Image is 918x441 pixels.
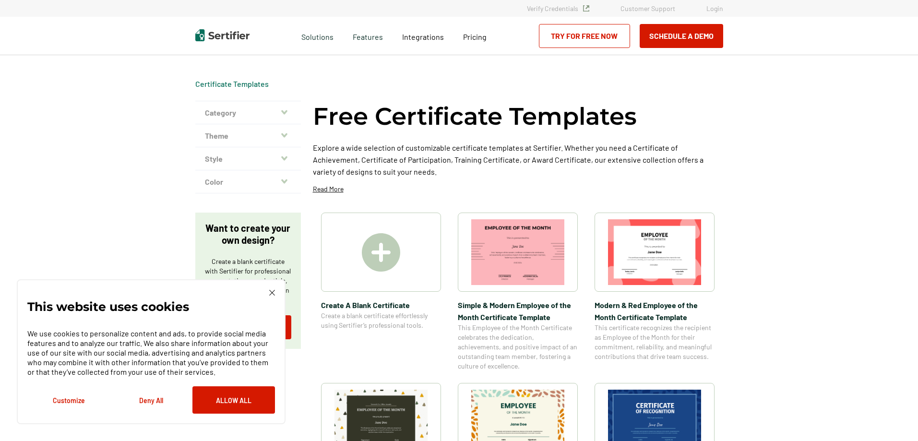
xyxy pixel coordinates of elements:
a: Try for Free Now [539,24,630,48]
button: Deny All [110,386,192,414]
p: Read More [313,184,344,194]
span: Create a blank certificate effortlessly using Sertifier’s professional tools. [321,311,441,330]
button: Allow All [192,386,275,414]
span: Pricing [463,32,487,41]
span: Features [353,30,383,42]
p: This website uses cookies [27,302,189,311]
img: Simple & Modern Employee of the Month Certificate Template [471,219,564,285]
span: Certificate Templates [195,79,269,89]
a: Customer Support [620,4,675,12]
p: Want to create your own design? [205,222,291,246]
h1: Free Certificate Templates [313,101,637,132]
a: Modern & Red Employee of the Month Certificate TemplateModern & Red Employee of the Month Certifi... [595,213,715,371]
p: Explore a wide selection of customizable certificate templates at Sertifier. Whether you need a C... [313,142,723,178]
button: Theme [195,124,301,147]
p: We use cookies to personalize content and ads, to provide social media features and to analyze ou... [27,329,275,377]
button: Color [195,170,301,193]
button: Style [195,147,301,170]
a: Verify Credentials [527,4,589,12]
span: Simple & Modern Employee of the Month Certificate Template [458,299,578,323]
p: Create a blank certificate with Sertifier for professional presentations, credentials, and custom... [205,257,291,305]
span: Solutions [301,30,334,42]
a: Pricing [463,30,487,42]
button: Schedule a Demo [640,24,723,48]
a: Integrations [402,30,444,42]
span: This Employee of the Month Certificate celebrates the dedication, achievements, and positive impa... [458,323,578,371]
button: Customize [27,386,110,414]
a: Certificate Templates [195,79,269,88]
span: This certificate recognizes the recipient as Employee of the Month for their commitment, reliabil... [595,323,715,361]
a: Login [706,4,723,12]
img: Cookie Popup Close [269,290,275,296]
img: Create A Blank Certificate [362,233,400,272]
img: Sertifier | Digital Credentialing Platform [195,29,250,41]
img: Modern & Red Employee of the Month Certificate Template [608,219,701,285]
span: Integrations [402,32,444,41]
div: Breadcrumb [195,79,269,89]
span: Modern & Red Employee of the Month Certificate Template [595,299,715,323]
a: Simple & Modern Employee of the Month Certificate TemplateSimple & Modern Employee of the Month C... [458,213,578,371]
button: Category [195,101,301,124]
img: Verified [583,5,589,12]
span: Create A Blank Certificate [321,299,441,311]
